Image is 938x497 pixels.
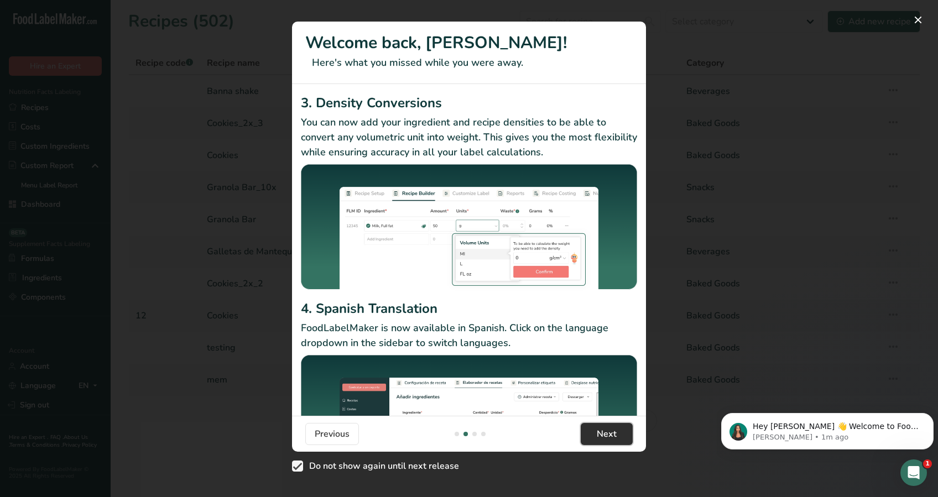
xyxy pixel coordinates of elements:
h2: 3. Density Conversions [301,93,637,113]
img: Spanish Translation [301,355,637,480]
span: Next [597,427,617,441]
p: You can now add your ingredient and recipe densities to be able to convert any volumetric unit in... [301,115,637,160]
span: Do not show again until next release [303,461,459,472]
button: Next [581,423,633,445]
button: Previous [305,423,359,445]
img: Density Conversions [301,164,637,295]
span: Previous [315,427,350,441]
h2: 4. Spanish Translation [301,299,637,318]
iframe: Intercom live chat [900,459,927,486]
h1: Welcome back, [PERSON_NAME]! [305,30,633,55]
iframe: Intercom notifications message [717,390,938,467]
p: FoodLabelMaker is now available in Spanish. Click on the language dropdown in the sidebar to swit... [301,321,637,350]
p: Here's what you missed while you were away. [305,55,633,70]
span: 1 [923,459,932,468]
